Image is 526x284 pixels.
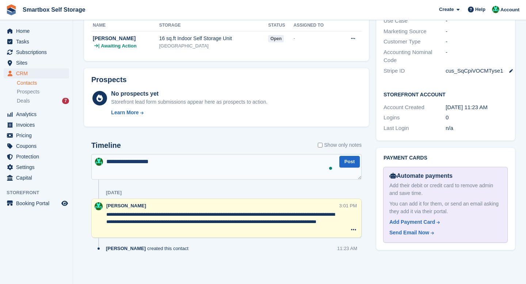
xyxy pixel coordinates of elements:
span: Sites [16,58,60,68]
div: Marketing Source [384,27,446,36]
a: menu [4,173,69,183]
button: Post [339,156,360,168]
a: Prospects [17,88,69,96]
img: Elinor Shepherd [492,6,499,13]
div: [PERSON_NAME] [93,35,159,42]
div: You can add it for them, or send an email asking they add it via their portal. [389,200,502,215]
span: CRM [16,68,60,78]
span: Home [16,26,60,36]
span: Create [439,6,454,13]
div: Learn More [111,109,138,116]
div: 16 sq.ft Indoor Self Storage Unit [159,35,268,42]
th: Assigned to [294,20,339,31]
a: menu [4,162,69,172]
th: Name [91,20,159,31]
a: menu [4,68,69,78]
div: - [446,17,508,25]
div: Add Payment Card [389,218,435,226]
img: stora-icon-8386f47178a22dfd0bd8f6a31ec36ba5ce8667c1dd55bd0f319d3a0aa187defe.svg [6,4,17,15]
a: menu [4,47,69,57]
h2: Payment cards [384,155,508,161]
div: [GEOGRAPHIC_DATA] [159,42,268,50]
div: Accounting Nominal Code [384,48,446,65]
div: Logins [384,114,446,122]
div: Use Case [384,17,446,25]
a: Smartbox Self Storage [20,4,88,16]
span: Settings [16,162,60,172]
div: Storefront lead form submissions appear here as prospects to action. [111,98,267,106]
a: menu [4,58,69,68]
span: Subscriptions [16,47,60,57]
div: Automate payments [389,172,502,180]
div: 3:01 PM [339,202,357,209]
div: Add their debit or credit card to remove admin and save time. [389,182,502,197]
span: Capital [16,173,60,183]
a: menu [4,37,69,47]
span: Booking Portal [16,198,60,208]
a: Contacts [17,80,69,87]
div: No prospects yet [111,89,267,98]
span: open [268,35,284,42]
h2: Prospects [91,76,127,84]
span: Storefront [7,189,73,196]
a: menu [4,198,69,208]
a: menu [4,151,69,162]
span: Account [500,6,519,14]
div: Send Email Now [389,229,429,237]
div: 0 [446,114,508,122]
div: Customer Type [384,38,446,46]
div: cus_SqCpiVOCMTyse1 [446,67,508,75]
div: [DATE] [106,190,122,196]
div: - [294,35,339,42]
label: Show only notes [318,141,362,149]
span: | [98,42,99,50]
th: Status [268,20,293,31]
img: Elinor Shepherd [95,202,103,210]
span: Awaiting Action [101,42,137,50]
span: Tasks [16,37,60,47]
span: Pricing [16,130,60,141]
div: [DATE] 11:23 AM [446,103,508,112]
div: Last Login [384,124,446,133]
a: Preview store [60,199,69,208]
div: created this contact [106,245,192,252]
span: Prospects [17,88,39,95]
span: Coupons [16,141,60,151]
div: - [446,27,508,36]
h2: Storefront Account [384,91,508,98]
div: 7 [62,98,69,104]
div: - [446,38,508,46]
a: Add Payment Card [389,218,499,226]
a: menu [4,120,69,130]
div: Account Created [384,103,446,112]
div: Stripe ID [384,67,446,75]
input: Show only notes [318,141,323,149]
th: Storage [159,20,268,31]
span: [PERSON_NAME] [106,245,146,252]
a: menu [4,26,69,36]
img: Elinor Shepherd [95,158,103,166]
a: menu [4,109,69,119]
span: Deals [17,97,30,104]
a: menu [4,130,69,141]
h2: Timeline [91,141,121,150]
span: Invoices [16,120,60,130]
div: n/a [446,124,508,133]
span: [PERSON_NAME] [106,203,146,208]
span: Analytics [16,109,60,119]
a: Deals 7 [17,97,69,105]
a: Learn More [111,109,267,116]
textarea: To enrich screen reader interactions, please activate Accessibility in Grammarly extension settings [91,154,362,180]
span: Protection [16,151,60,162]
span: Help [475,6,485,13]
a: menu [4,141,69,151]
div: - [446,48,508,65]
div: 11:23 AM [337,245,357,252]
